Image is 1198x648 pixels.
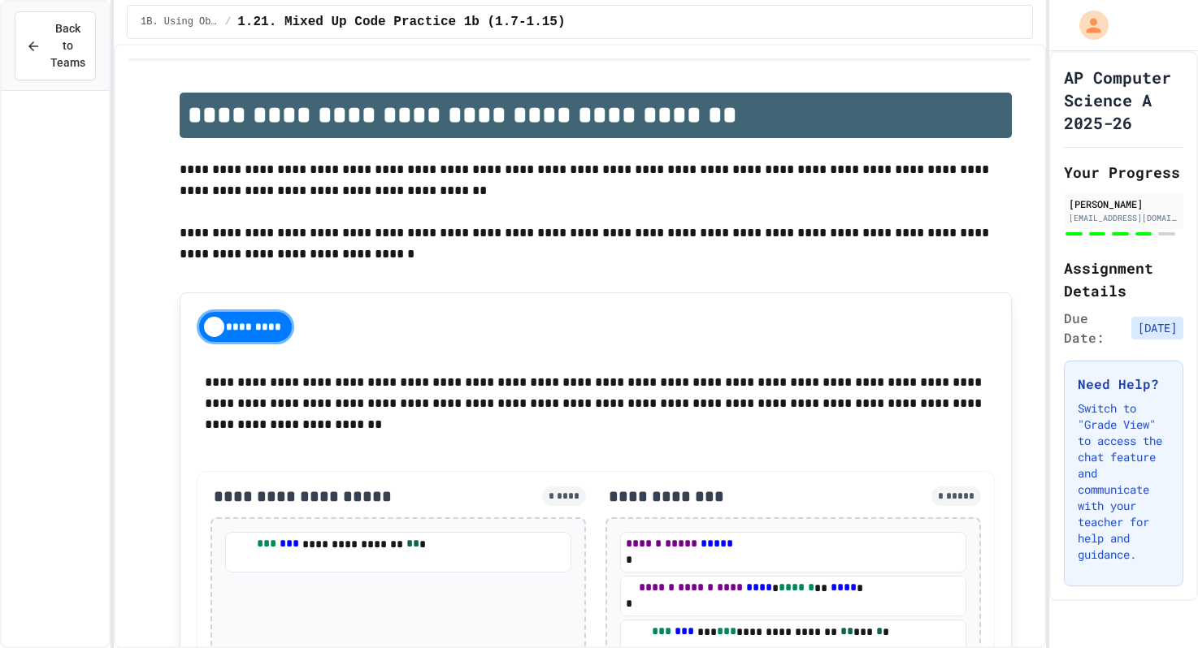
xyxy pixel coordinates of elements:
h3: Need Help? [1078,374,1170,394]
span: [DATE] [1131,317,1183,339]
span: 1.21. Mixed Up Code Practice 1b (1.7-1.15) [237,12,565,32]
p: Switch to "Grade View" to access the chat feature and communicate with your teacher for help and ... [1078,400,1170,563]
button: Back to Teams [15,11,96,80]
div: My Account [1062,6,1113,44]
div: [EMAIL_ADDRESS][DOMAIN_NAME] [1069,212,1178,224]
span: Back to Teams [50,20,85,71]
span: 1B. Using Objects [141,15,219,28]
h2: Assignment Details [1064,257,1183,302]
span: / [225,15,231,28]
h1: AP Computer Science A 2025-26 [1064,66,1183,134]
iframe: chat widget [1130,583,1182,632]
div: [PERSON_NAME] [1069,197,1178,211]
h2: Your Progress [1064,161,1183,184]
span: Due Date: [1064,309,1125,348]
